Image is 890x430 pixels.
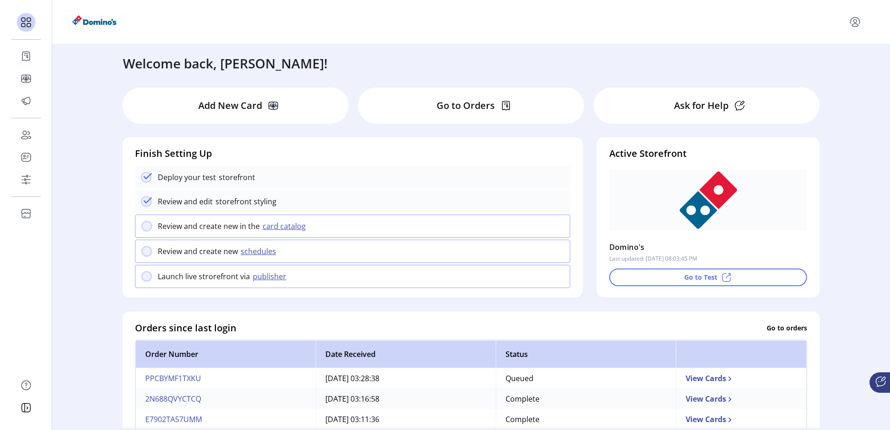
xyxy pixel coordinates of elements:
button: menu [848,14,863,29]
p: Review and edit [158,196,213,207]
p: Review and create new in the [158,221,260,232]
p: Domino's [609,240,645,255]
button: publisher [250,271,292,282]
td: View Cards [676,368,807,388]
p: Add New Card [198,99,262,113]
td: View Cards [676,409,807,429]
td: View Cards [676,388,807,409]
button: card catalog [260,221,311,232]
h4: Active Storefront [609,147,807,161]
p: Go to orders [767,323,807,333]
p: Deploy your test [158,172,216,183]
td: PPCBYMF1TXKU [135,368,316,388]
p: Ask for Help [674,99,728,113]
p: storefront [216,172,255,183]
p: Launch live strorefront via [158,271,250,282]
img: logo [71,9,118,35]
h3: Welcome back, [PERSON_NAME]! [123,54,328,73]
h4: Orders since last login [135,321,236,335]
p: Go to Orders [437,99,495,113]
button: Go to Test [609,269,807,286]
td: Complete [496,409,676,429]
p: storefront styling [213,196,276,207]
th: Date Received [316,340,496,368]
h4: Finish Setting Up [135,147,570,161]
td: Queued [496,368,676,388]
td: E7902TA57UMM [135,409,316,429]
button: schedules [238,246,282,257]
td: Complete [496,388,676,409]
th: Status [496,340,676,368]
td: [DATE] 03:28:38 [316,368,496,388]
p: Review and create new [158,246,238,257]
td: [DATE] 03:16:58 [316,388,496,409]
p: Last updated: [DATE] 08:03:45 PM [609,255,697,263]
td: [DATE] 03:11:36 [316,409,496,429]
th: Order Number [135,340,316,368]
td: 2N688QVYCTCQ [135,388,316,409]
